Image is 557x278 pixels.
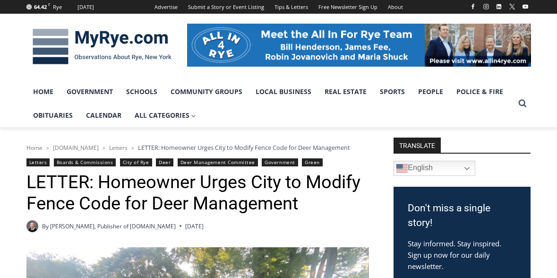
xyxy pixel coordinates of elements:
span: All Categories [135,110,196,121]
div: [DATE] [77,3,94,11]
a: Schools [120,80,164,104]
p: Stay informed. Stay inspired. Sign up now for our daily newsletter. [408,238,516,272]
span: By [42,222,49,231]
a: Calendar [79,104,128,127]
h1: LETTER: Homeowner Urges City to Modify Fence Code for Deer Management [26,172,369,215]
a: Police & Fire [450,80,510,104]
img: All in for Rye [187,24,531,66]
a: Deer Management Committee [178,158,258,166]
a: Sports [373,80,411,104]
span: > [131,145,134,151]
a: Deer [156,158,173,166]
a: Author image [26,220,38,232]
span: 64.42 [34,3,47,10]
span: > [46,145,49,151]
a: Obituaries [26,104,79,127]
a: Green [302,158,323,166]
a: Instagram [480,1,492,12]
span: F [48,2,50,7]
a: X [506,1,518,12]
span: LETTER: Homeowner Urges City to Modify Fence Code for Deer Management [138,143,350,152]
div: Rye [53,3,62,11]
a: Facebook [467,1,479,12]
a: [DOMAIN_NAME] [53,144,99,152]
a: Government [262,158,298,166]
h3: Don't miss a single story! [408,201,516,231]
a: YouTube [520,1,531,12]
nav: Breadcrumbs [26,143,369,152]
strong: TRANSLATE [394,138,441,153]
a: City of Rye [120,158,152,166]
a: All Categories [128,104,203,127]
a: Letters [109,144,128,152]
a: Home [26,144,43,152]
img: MyRye.com [26,22,178,71]
a: English [394,161,475,176]
time: [DATE] [185,222,204,231]
span: > [103,145,105,151]
a: People [411,80,450,104]
button: View Search Form [514,95,531,112]
a: [PERSON_NAME], Publisher of [DOMAIN_NAME] [50,222,176,230]
a: Real Estate [318,80,373,104]
a: Local Business [249,80,318,104]
a: Linkedin [493,1,505,12]
a: Home [26,80,60,104]
a: Boards & Commissions [54,158,116,166]
a: Community Groups [164,80,249,104]
img: en [396,163,408,174]
a: Letters [26,158,50,166]
nav: Primary Navigation [26,80,514,128]
a: Government [60,80,120,104]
